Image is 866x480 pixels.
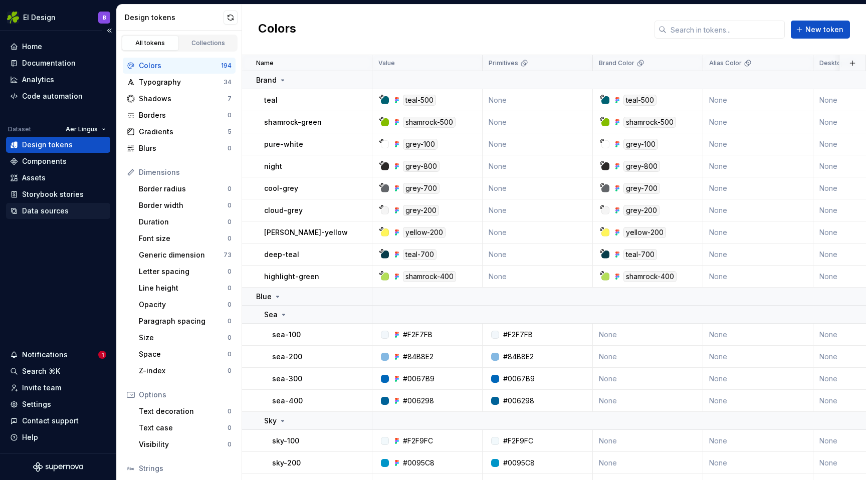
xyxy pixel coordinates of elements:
p: sea-200 [272,352,302,362]
div: shamrock-400 [623,271,677,282]
div: 0 [228,111,232,119]
div: Text case [139,423,228,433]
div: Design tokens [125,13,224,23]
td: None [703,430,813,452]
p: sea-300 [272,374,302,384]
p: [PERSON_NAME]-yellow [264,227,348,237]
a: Z-index0 [135,363,236,379]
div: teal-500 [623,95,657,106]
div: Colors [139,61,221,71]
div: All tokens [125,39,175,47]
div: Strings [139,463,232,473]
a: Gradients5 [123,124,236,140]
div: B [103,14,106,22]
a: Blurs0 [123,140,236,156]
td: None [593,346,703,368]
a: Data sources [6,203,110,219]
div: grey-700 [403,183,440,194]
div: shamrock-400 [403,271,456,282]
div: Generic dimension [139,250,224,260]
div: #0095C8 [503,458,535,468]
div: #F2F9FC [503,436,533,446]
img: 56b5df98-d96d-4d7e-807c-0afdf3bdaefa.png [7,12,19,24]
div: Visibility [139,439,228,449]
div: 0 [228,440,232,448]
div: #F2F7FB [503,330,533,340]
p: Primitives [489,59,518,67]
div: Search ⌘K [22,366,60,376]
a: Line height0 [135,280,236,296]
td: None [703,244,813,266]
td: None [483,266,593,288]
td: None [703,266,813,288]
div: #006298 [403,396,434,406]
a: Text case0 [135,420,236,436]
td: None [703,199,813,221]
div: Space [139,349,228,359]
a: Text decoration0 [135,403,236,419]
div: Size [139,333,228,343]
td: None [593,390,703,412]
div: Documentation [22,58,76,68]
button: New token [791,21,850,39]
div: Z-index [139,366,228,376]
a: Space0 [135,346,236,362]
td: None [483,133,593,155]
div: EI Design [23,13,56,23]
div: shamrock-500 [403,117,456,128]
p: Desktop [819,59,845,67]
div: 34 [224,78,232,86]
td: None [703,221,813,244]
a: Supernova Logo [33,462,83,472]
div: grey-200 [623,205,660,216]
div: 0 [228,350,232,358]
p: sea-100 [272,330,301,340]
div: Dimensions [139,167,232,177]
td: None [703,452,813,474]
p: sky-100 [272,436,299,446]
td: None [703,133,813,155]
h2: Colors [258,21,296,39]
div: #006298 [503,396,534,406]
div: grey-100 [623,139,658,150]
div: Collections [183,39,234,47]
a: Settings [6,396,110,412]
p: Name [256,59,274,67]
p: shamrock-green [264,117,322,127]
button: Help [6,429,110,445]
div: 0 [228,334,232,342]
a: Typography34 [123,74,236,90]
a: Duration0 [135,214,236,230]
a: Letter spacing0 [135,264,236,280]
div: #84B8E2 [503,352,534,362]
div: Text decoration [139,406,228,416]
td: None [483,199,593,221]
div: #F2F9FC [403,436,433,446]
div: grey-800 [403,161,440,172]
a: Colors194 [123,58,236,74]
div: 194 [221,62,232,70]
div: 0 [228,144,232,152]
a: Shadows7 [123,91,236,107]
div: 0 [228,185,232,193]
p: Sea [264,310,278,320]
td: None [703,111,813,133]
div: Border width [139,200,228,210]
button: EI DesignB [2,7,114,28]
a: Paragraph spacing0 [135,313,236,329]
p: deep-teal [264,250,299,260]
div: Duration [139,217,228,227]
div: Analytics [22,75,54,85]
div: Borders [139,110,228,120]
div: teal-700 [403,249,437,260]
td: None [703,390,813,412]
button: Contact support [6,413,110,429]
p: Brand [256,75,277,85]
div: Blurs [139,143,228,153]
div: Options [139,390,232,400]
div: 7 [228,95,232,103]
td: None [593,368,703,390]
div: Letter spacing [139,267,228,277]
div: Components [22,156,67,166]
div: 0 [228,367,232,375]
